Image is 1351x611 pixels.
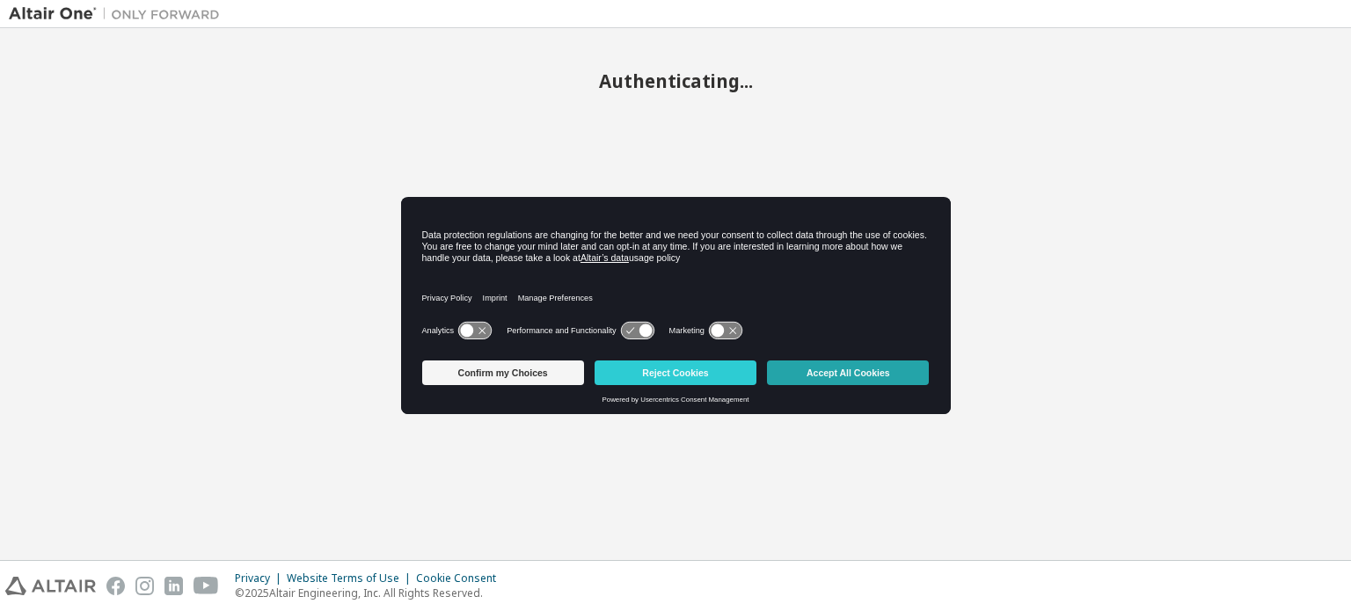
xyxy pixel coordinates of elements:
img: instagram.svg [135,577,154,595]
img: facebook.svg [106,577,125,595]
div: Cookie Consent [416,571,507,586]
div: Privacy [235,571,287,586]
img: linkedin.svg [164,577,183,595]
p: © 2025 Altair Engineering, Inc. All Rights Reserved. [235,586,507,600]
img: Altair One [9,5,229,23]
img: altair_logo.svg [5,577,96,595]
div: Website Terms of Use [287,571,416,586]
h2: Authenticating... [9,69,1342,92]
img: youtube.svg [194,577,219,595]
